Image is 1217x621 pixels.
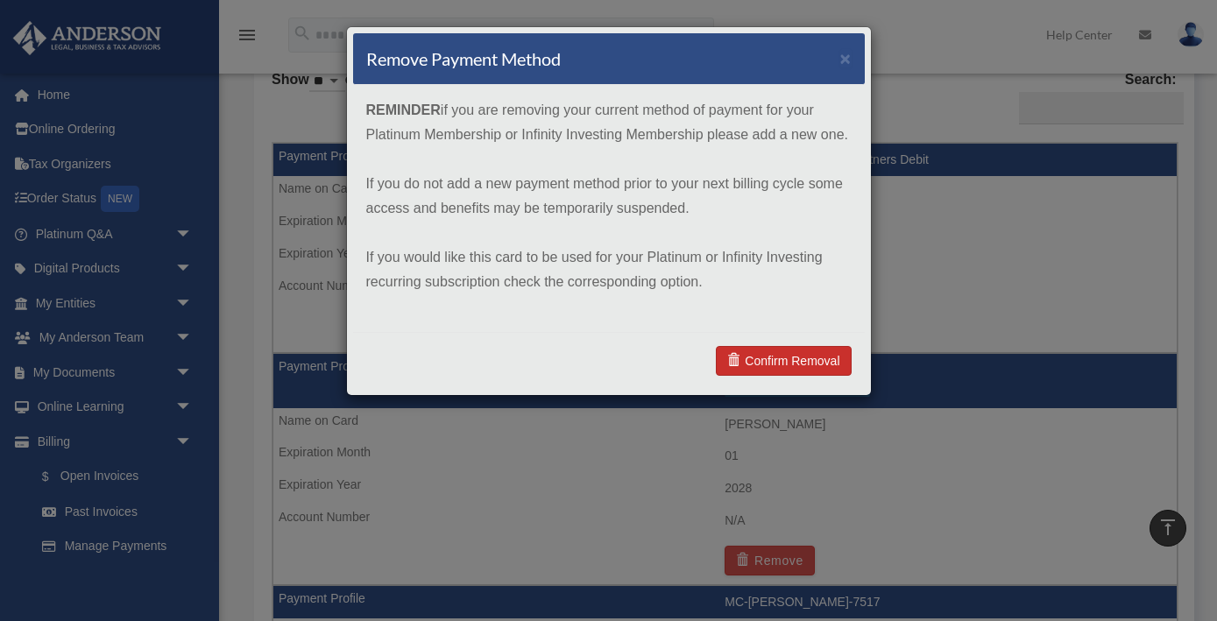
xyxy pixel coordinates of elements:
h4: Remove Payment Method [366,46,561,71]
p: If you do not add a new payment method prior to your next billing cycle some access and benefits ... [366,172,852,221]
strong: REMINDER [366,102,441,117]
button: × [840,49,852,67]
a: Confirm Removal [716,346,851,376]
div: if you are removing your current method of payment for your Platinum Membership or Infinity Inves... [353,85,865,332]
p: If you would like this card to be used for your Platinum or Infinity Investing recurring subscrip... [366,245,852,294]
